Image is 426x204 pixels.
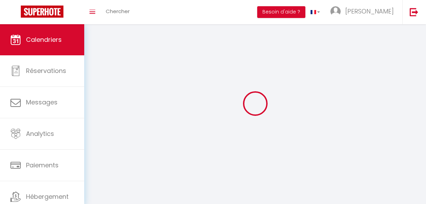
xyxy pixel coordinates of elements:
[26,161,59,169] span: Paiements
[26,98,58,106] span: Messages
[106,8,130,15] span: Chercher
[330,6,341,17] img: ...
[257,6,305,18] button: Besoin d'aide ?
[26,66,66,75] span: Réservations
[21,6,63,18] img: Super Booking
[26,129,54,138] span: Analytics
[345,7,394,16] span: [PERSON_NAME]
[410,8,418,16] img: logout
[26,35,62,44] span: Calendriers
[26,192,69,201] span: Hébergement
